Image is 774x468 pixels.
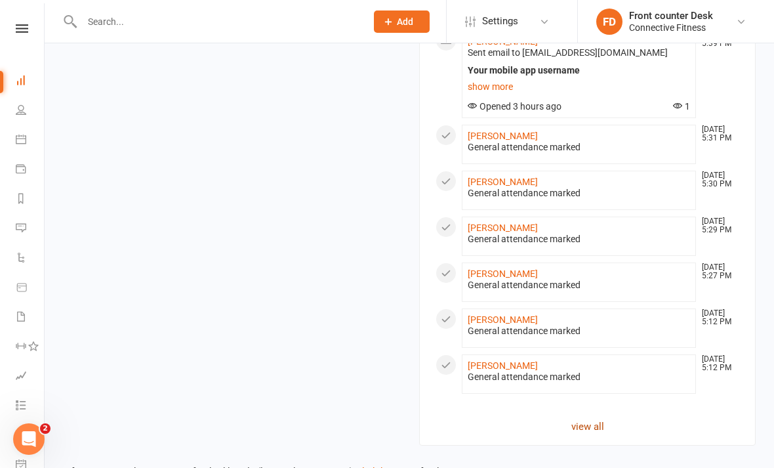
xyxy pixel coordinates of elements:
a: [PERSON_NAME] [468,177,538,187]
div: General attendance marked [468,280,690,291]
input: Search... [78,12,357,31]
a: [PERSON_NAME] [468,223,538,233]
a: [PERSON_NAME] [468,360,538,371]
time: [DATE] 5:27 PM [695,263,739,280]
span: 2 [40,423,51,434]
a: [PERSON_NAME] [468,314,538,325]
span: Opened 3 hours ago [468,101,561,112]
a: Dashboard [16,67,45,96]
div: General attendance marked [468,142,690,153]
span: Sent email to [EMAIL_ADDRESS][DOMAIN_NAME] [468,47,668,58]
span: Add [397,16,413,27]
a: Reports [16,185,45,215]
div: General attendance marked [468,326,690,337]
time: [DATE] 5:29 PM [695,217,739,234]
div: General attendance marked [468,234,690,245]
iframe: Intercom live chat [13,423,45,455]
div: Your mobile app username [468,65,690,76]
div: General attendance marked [468,372,690,383]
div: FD [596,9,622,35]
time: [DATE] 5:12 PM [695,309,739,326]
a: show more [468,77,690,96]
a: [PERSON_NAME] [468,268,538,279]
span: 1 [673,101,690,112]
time: [DATE] 5:30 PM [695,171,739,188]
button: Add [374,11,430,33]
time: [DATE] 5:31 PM [695,125,739,142]
a: Product Sales [16,274,45,303]
a: Payments [16,156,45,185]
a: People [16,96,45,126]
a: What's New [16,421,45,451]
div: Connective Fitness [629,22,713,33]
span: Settings [482,7,518,36]
time: [DATE] 5:12 PM [695,355,739,372]
a: view all [436,419,739,435]
div: Front counter Desk [629,10,713,22]
a: Calendar [16,126,45,156]
div: General attendance marked [468,188,690,199]
a: Assessments [16,362,45,392]
a: [PERSON_NAME] [468,131,538,141]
